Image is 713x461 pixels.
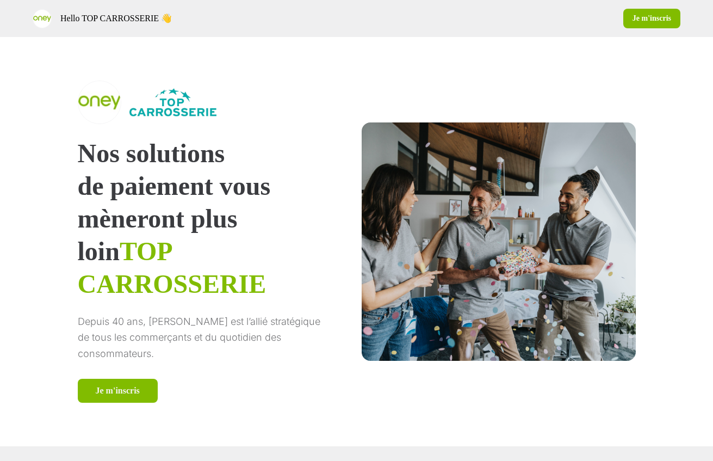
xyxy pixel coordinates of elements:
[78,379,158,403] a: Je m'inscris
[60,12,172,25] p: Hello TOP CARROSSERIE 👋
[78,202,331,300] p: mèneront plus loin
[78,137,331,170] p: Nos solutions
[78,314,331,361] p: Depuis 40 ans, [PERSON_NAME] est l’allié stratégique de tous les commerçants et du quotidien des ...
[623,9,680,28] a: Je m'inscris
[78,170,331,202] p: de paiement vous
